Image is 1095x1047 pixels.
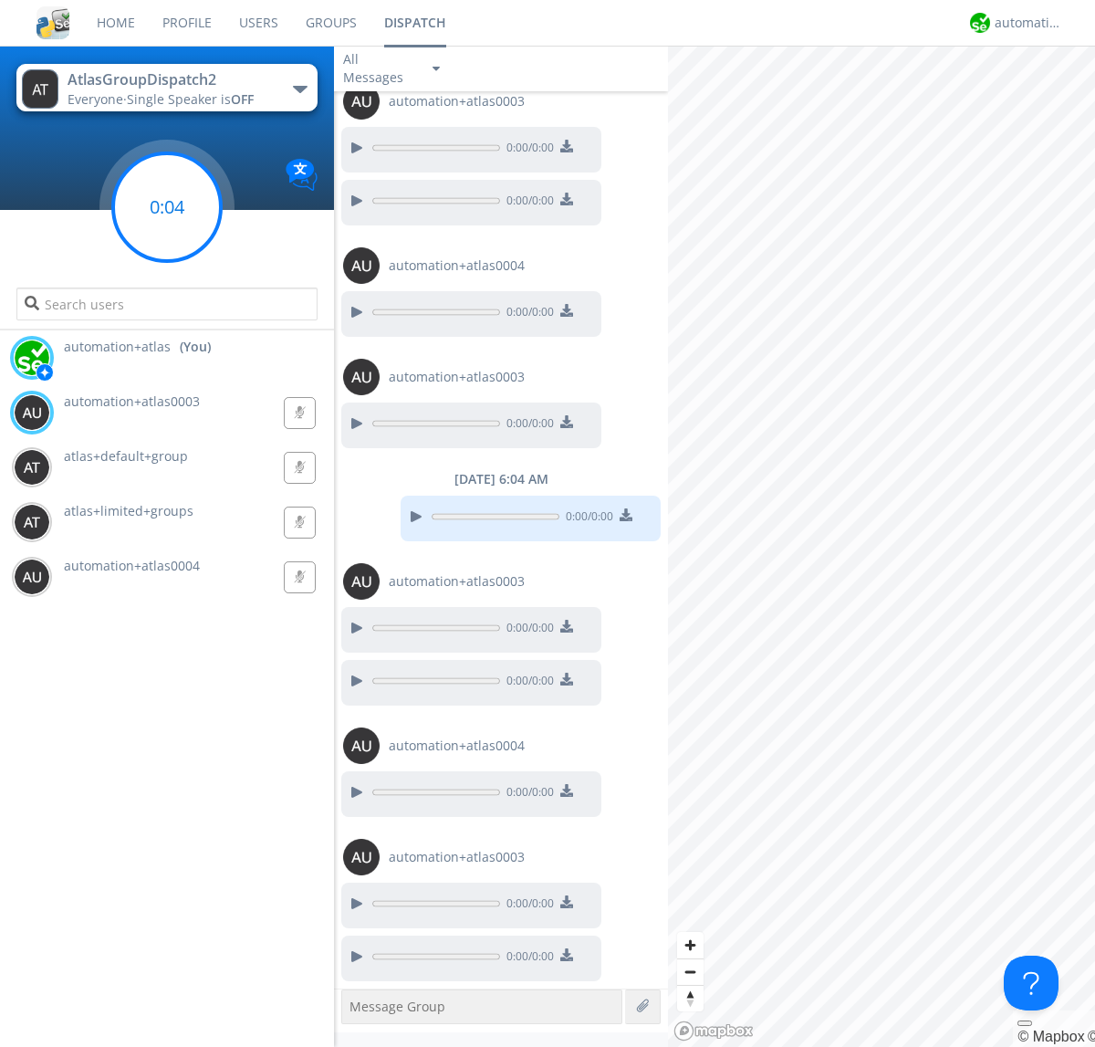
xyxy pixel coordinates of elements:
span: OFF [231,90,254,108]
img: download media button [560,620,573,633]
span: Reset bearing to north [677,986,704,1011]
span: Single Speaker is [127,90,254,108]
img: download media button [560,140,573,152]
div: [DATE] 6:04 AM [334,470,668,488]
div: (You) [180,338,211,356]
img: 373638.png [343,247,380,284]
img: d2d01cd9b4174d08988066c6d424eccd [14,340,50,376]
img: 373638.png [14,504,50,540]
button: AtlasGroupDispatch2Everyone·Single Speaker isOFF [16,64,317,111]
img: download media button [560,784,573,797]
button: Reset bearing to north [677,985,704,1011]
img: 373638.png [343,839,380,875]
img: 373638.png [343,563,380,600]
img: download media button [560,304,573,317]
span: automation+atlas0003 [389,848,525,866]
button: Zoom out [677,958,704,985]
span: automation+atlas0004 [64,557,200,574]
span: Zoom out [677,959,704,985]
img: Translation enabled [286,159,318,191]
a: Mapbox [1017,1029,1084,1044]
div: AtlasGroupDispatch2 [68,69,273,90]
img: download media button [560,948,573,961]
img: download media button [560,415,573,428]
span: automation+atlas0003 [64,393,200,410]
span: automation+atlas0004 [389,737,525,755]
img: download media button [620,508,632,521]
span: 0:00 / 0:00 [559,508,613,529]
button: Toggle attribution [1017,1021,1032,1026]
div: automation+atlas [995,14,1063,32]
span: automation+atlas0003 [389,92,525,110]
span: 0:00 / 0:00 [500,784,554,804]
a: Mapbox logo [673,1021,754,1042]
img: 373638.png [343,83,380,120]
img: 373638.png [14,394,50,431]
img: 373638.png [14,449,50,486]
span: 0:00 / 0:00 [500,673,554,693]
img: 373638.png [22,69,58,109]
span: 0:00 / 0:00 [500,193,554,213]
input: Search users [16,288,317,320]
span: 0:00 / 0:00 [500,620,554,640]
img: 373638.png [343,359,380,395]
img: 373638.png [343,728,380,764]
span: 0:00 / 0:00 [500,140,554,160]
img: download media button [560,895,573,908]
div: All Messages [343,50,416,87]
img: download media button [560,673,573,686]
button: Zoom in [677,932,704,958]
span: automation+atlas0004 [389,257,525,275]
span: atlas+default+group [64,447,188,465]
img: download media button [560,193,573,205]
span: 0:00 / 0:00 [500,304,554,324]
img: caret-down-sm.svg [433,67,440,71]
img: d2d01cd9b4174d08988066c6d424eccd [970,13,990,33]
span: 0:00 / 0:00 [500,948,554,968]
span: 0:00 / 0:00 [500,895,554,916]
div: Everyone · [68,90,273,109]
span: 0:00 / 0:00 [500,415,554,435]
span: automation+atlas0003 [389,572,525,591]
span: automation+atlas0003 [389,368,525,386]
iframe: Toggle Customer Support [1004,956,1058,1010]
span: atlas+limited+groups [64,502,193,519]
img: 373638.png [14,559,50,595]
span: automation+atlas [64,338,171,356]
img: cddb5a64eb264b2086981ab96f4c1ba7 [36,6,69,39]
